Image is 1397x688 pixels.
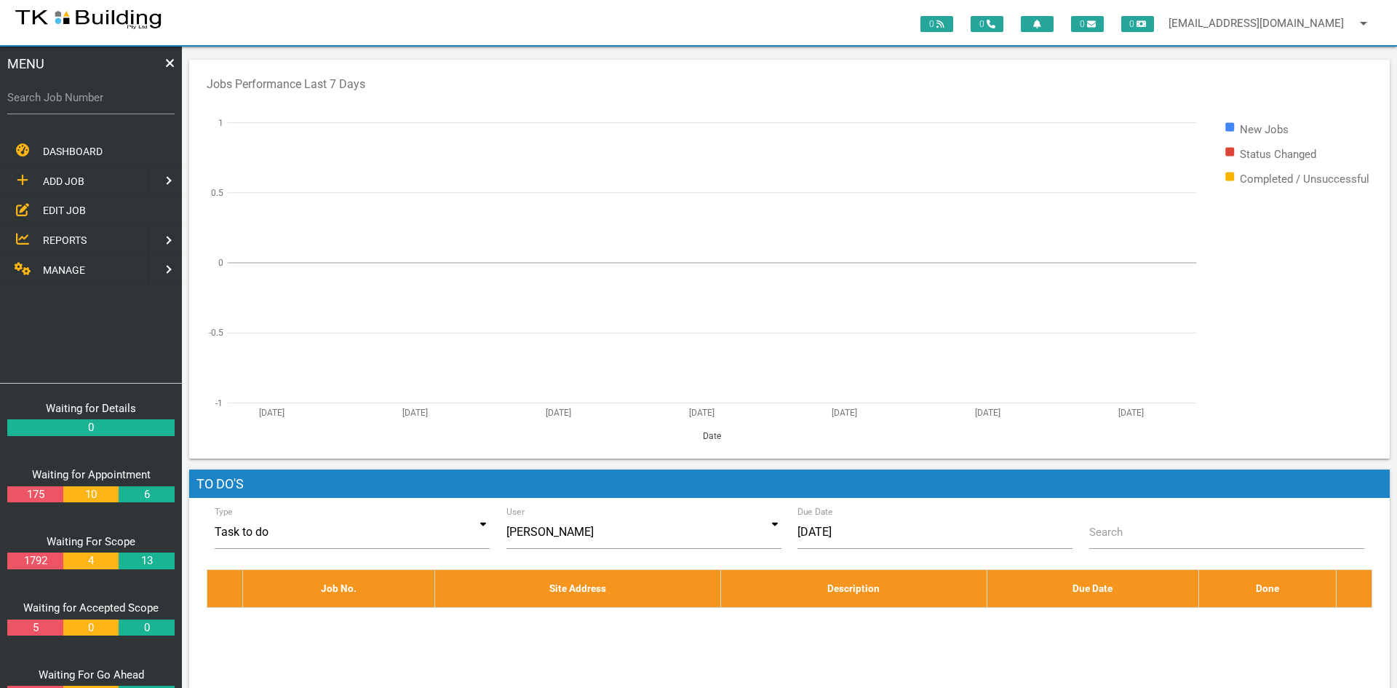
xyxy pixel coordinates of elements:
span: MANAGE [43,264,85,276]
span: DASHBOARD [43,146,103,157]
a: Waiting for Appointment [32,468,151,481]
a: Waiting for Details [46,402,136,415]
text: 0 [218,258,223,268]
th: Done [1198,570,1337,607]
text: -0.5 [209,328,223,338]
text: [DATE] [1118,407,1144,417]
text: [DATE] [689,407,715,417]
a: 0 [119,620,174,636]
text: [DATE] [402,407,428,417]
text: -1 [215,398,223,408]
text: Date [703,430,721,440]
a: 175 [7,486,63,503]
span: 0 [971,16,1003,32]
label: Search Job Number [7,90,175,106]
text: 0.5 [211,187,223,197]
a: 4 [63,553,119,569]
a: 6 [119,486,174,503]
text: [DATE] [975,407,1000,417]
text: New Jobs [1240,122,1289,135]
text: Jobs Performance Last 7 Days [207,77,365,91]
a: 1792 [7,553,63,569]
span: 0 [1121,16,1154,32]
a: Waiting for Accepted Scope [23,601,159,614]
th: Job No. [242,570,435,607]
text: Status Changed [1240,147,1316,160]
label: Due Date [797,505,833,518]
img: s3file [15,7,162,31]
text: [DATE] [546,407,571,417]
label: User [506,505,525,518]
a: Waiting For Go Ahead [39,668,144,681]
span: ADD JOB [43,175,84,187]
span: EDIT JOB [43,205,86,216]
span: 0 [920,16,953,32]
a: Waiting For Scope [47,535,135,548]
span: MENU [7,54,44,74]
text: Completed / Unsuccessful [1240,172,1369,185]
a: 13 [119,553,174,569]
a: 5 [7,620,63,636]
h1: To Do's [189,470,1390,499]
th: Site Address [435,570,721,607]
text: [DATE] [832,407,857,417]
a: 0 [7,419,175,436]
th: Due Date [987,570,1198,607]
text: 1 [218,117,223,127]
span: REPORTS [43,234,87,246]
label: Search [1089,524,1123,541]
label: Type [215,505,233,518]
span: 0 [1071,16,1104,32]
th: Description [720,570,987,607]
a: 10 [63,486,119,503]
text: [DATE] [259,407,284,417]
a: 0 [63,620,119,636]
